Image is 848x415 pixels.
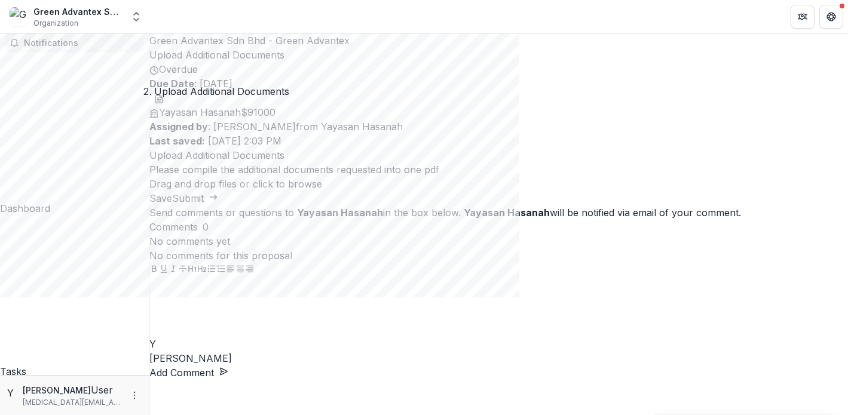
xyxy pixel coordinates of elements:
h2: Comments [149,220,198,234]
span: 0 [203,221,209,233]
p: No comments for this proposal [149,248,848,263]
p: Drag and drop files or [149,177,322,191]
button: Ordered List [216,264,226,273]
p: : [DATE] [149,76,848,91]
button: Submit [172,191,218,205]
button: Get Help [819,5,843,29]
p: [MEDICAL_DATA][EMAIL_ADDRESS][DOMAIN_NAME] [23,397,123,408]
span: Yayasan Hasanah [159,106,241,118]
button: Align Right [245,264,255,273]
p: : [PERSON_NAME] from Yayasan Hasanah [149,119,848,134]
p: Green Advantex Sdn Bhd - Green Advantex [149,33,848,48]
p: [DATE] 2:03 PM [149,134,848,148]
button: Underline [159,264,169,273]
button: Add Comment [149,365,228,380]
span: Notifications [24,38,139,48]
div: Please compile the additional documents requested into one pdf [149,162,848,177]
div: Upload Additional Documents [154,84,289,99]
button: Partners [791,5,815,29]
p: [PERSON_NAME] [23,384,91,396]
button: Heading 2 [197,264,207,273]
button: Align Center [235,264,245,273]
button: Bullet List [207,264,216,273]
div: Green Advantex Sdn Bhd [33,5,123,18]
div: Yasmin [7,386,18,400]
strong: Last saved: [149,135,205,147]
button: More [127,388,142,402]
strong: Due Date [149,78,194,90]
span: $ 91000 [241,106,275,118]
strong: Yayasan Hasanah [464,207,550,219]
span: click to browse [253,178,322,190]
strong: Yayasan Hasanah [297,207,383,219]
div: Send comments or questions to in the box below. will be notified via email of your comment. [149,205,848,220]
button: Italicize [169,264,178,273]
button: Align Left [226,264,235,273]
button: Bold [149,264,159,273]
p: User [91,383,113,397]
p: No comments yet [149,234,848,248]
img: Green Advantex Sdn Bhd [10,7,29,26]
button: Heading 1 [188,264,197,273]
button: Open entity switcher [128,5,145,29]
button: Strike [178,264,188,273]
button: Notifications [5,33,144,53]
button: Save [149,191,172,205]
strong: Assigned by [149,121,208,133]
h2: Upload Additional Documents [149,48,848,62]
span: Organization [33,18,78,29]
div: Yasmin [149,337,848,351]
p: [PERSON_NAME] [149,351,848,365]
p: Upload Additional Documents [149,148,848,162]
